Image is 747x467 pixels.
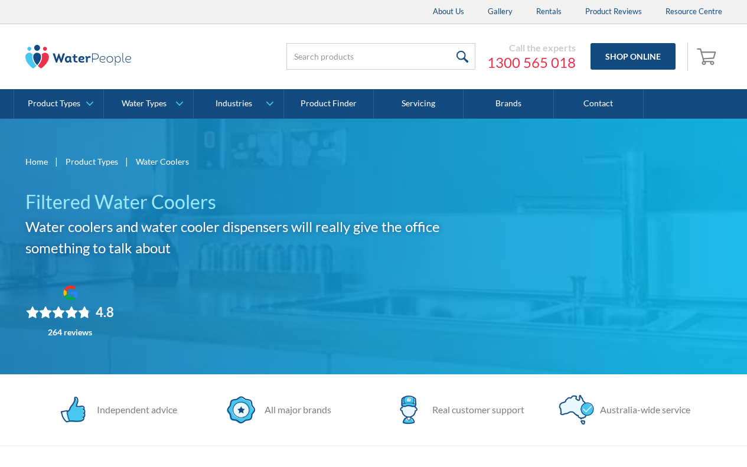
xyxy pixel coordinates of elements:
div: 4.8 [96,304,114,321]
div: Water Coolers [136,155,189,168]
a: Industries [194,89,283,119]
img: The Water People [25,45,132,68]
a: Shop Online [591,43,676,70]
div: Real customer support [426,403,524,417]
a: Product Types [66,155,118,168]
div: Product Types [28,99,80,109]
div: 264 reviews [48,328,92,337]
div: Australia-wide service [594,403,690,417]
div: Industries [216,99,252,109]
input: Search products [286,43,475,70]
div: Rating: 4.8 out of 5 [26,304,114,321]
a: Water Types [104,89,193,119]
div: All major brands [259,403,331,417]
a: Open empty cart [694,43,722,71]
img: shopping cart [697,47,719,66]
a: Servicing [374,89,464,119]
div: | [124,154,130,168]
a: Product Types [14,89,103,119]
div: | [54,154,60,168]
h1: Filtered Water Coolers [25,188,479,216]
div: Call the experts [487,42,576,54]
a: Contact [554,89,644,119]
div: Water Types [122,99,167,109]
a: Brands [464,89,553,119]
a: 1300 565 018 [487,54,576,71]
h2: Water coolers and water cooler dispensers will really give the office something to talk about [25,216,479,259]
div: Independent advice [91,403,177,417]
a: Product Finder [284,89,374,119]
a: Home [25,155,48,168]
